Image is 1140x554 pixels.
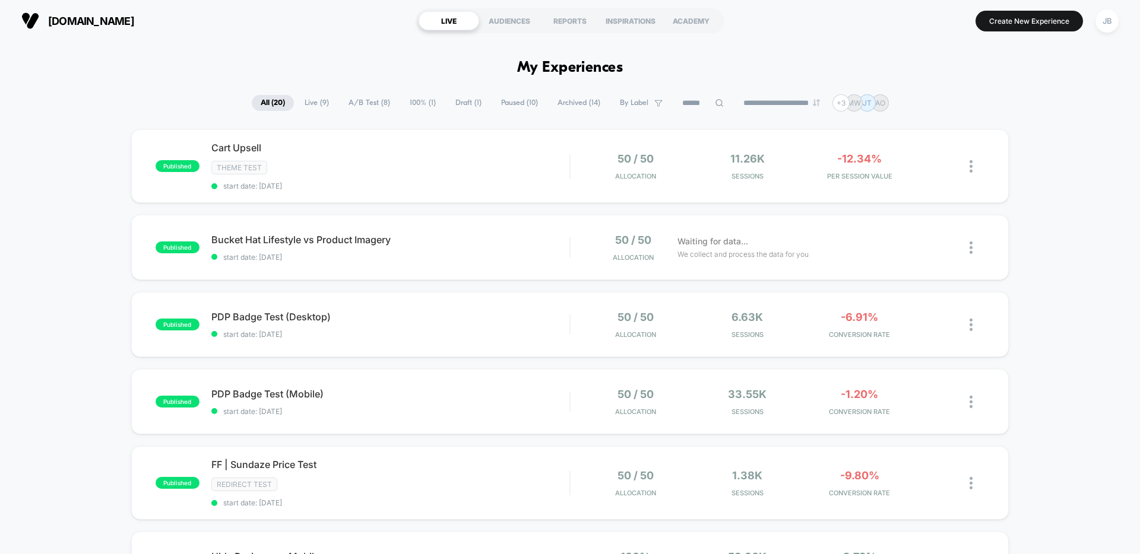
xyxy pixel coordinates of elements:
[600,11,661,30] div: INSPIRATIONS
[841,388,878,400] span: -1.20%
[540,11,600,30] div: REPORTS
[837,152,882,165] span: -12.34%
[970,241,973,254] img: close
[419,11,479,30] div: LIVE
[728,388,767,400] span: 33.55k
[252,95,294,111] span: All ( 20 )
[806,330,913,339] span: CONVERSION RATE
[211,459,569,470] span: FF | Sundaze Price Test
[479,11,540,30] div: AUDIENCES
[156,319,199,330] span: published
[517,59,623,77] h1: My Experiences
[1092,9,1122,33] button: JB
[806,407,913,416] span: CONVERSION RATE
[841,311,878,323] span: -6.91%
[970,160,973,173] img: close
[211,142,569,154] span: Cart Upsell
[695,407,801,416] span: Sessions
[806,489,913,497] span: CONVERSION RATE
[615,489,656,497] span: Allocation
[615,172,656,180] span: Allocation
[1095,9,1119,33] div: JB
[211,161,267,174] span: Theme Test
[549,95,609,111] span: Archived ( 14 )
[661,11,721,30] div: ACADEMY
[617,311,654,323] span: 50 / 50
[492,95,547,111] span: Paused ( 10 )
[340,95,399,111] span: A/B Test ( 8 )
[156,396,199,407] span: published
[211,498,569,507] span: start date: [DATE]
[730,152,765,165] span: 11.26k
[48,15,134,27] span: [DOMAIN_NAME]
[211,182,569,190] span: start date: [DATE]
[18,11,138,30] button: [DOMAIN_NAME]
[21,12,39,30] img: Visually logo
[211,407,569,416] span: start date: [DATE]
[401,95,445,111] span: 100% ( 1 )
[617,152,654,165] span: 50 / 50
[695,172,801,180] span: Sessions
[617,388,654,400] span: 50 / 50
[156,160,199,172] span: published
[970,396,973,408] img: close
[677,235,748,248] span: Waiting for data...
[615,330,656,339] span: Allocation
[863,98,872,107] p: JT
[970,477,973,489] img: close
[813,99,820,106] img: end
[211,253,569,262] span: start date: [DATE]
[446,95,490,111] span: Draft ( 1 )
[211,311,569,323] span: PDP Badge Test (Desktop)
[156,241,199,253] span: published
[840,469,879,482] span: -9.80%
[695,330,801,339] span: Sessions
[615,407,656,416] span: Allocation
[211,388,569,400] span: PDP Badge Test (Mobile)
[613,253,654,262] span: Allocation
[156,477,199,489] span: published
[806,172,913,180] span: PER SESSION VALUE
[731,311,763,323] span: 6.63k
[695,489,801,497] span: Sessions
[211,477,277,491] span: Redirect Test
[211,234,569,246] span: Bucket Hat Lifestyle vs Product Imagery
[617,469,654,482] span: 50 / 50
[615,234,651,246] span: 50 / 50
[677,249,809,260] span: We collect and process the data for you
[296,95,338,111] span: Live ( 9 )
[832,94,850,112] div: + 3
[976,11,1083,31] button: Create New Experience
[847,98,861,107] p: MW
[620,98,648,107] span: By Label
[970,319,973,331] img: close
[211,330,569,339] span: start date: [DATE]
[875,98,885,107] p: AO
[732,469,762,482] span: 1.38k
